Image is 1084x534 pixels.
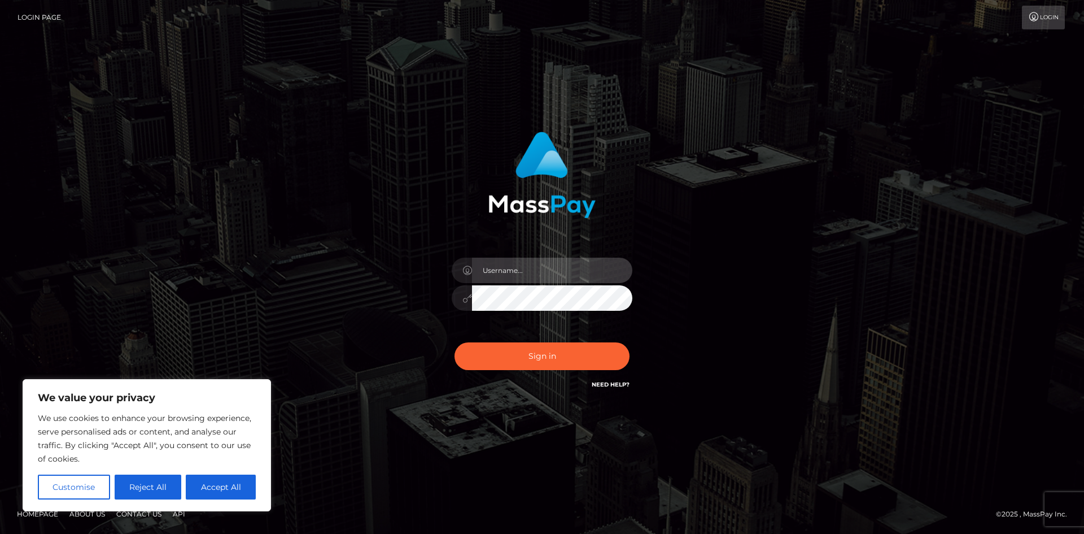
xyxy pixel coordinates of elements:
[65,505,110,523] a: About Us
[472,258,632,283] input: Username...
[488,132,596,218] img: MassPay Login
[592,381,630,388] a: Need Help?
[996,508,1076,520] div: © 2025 , MassPay Inc.
[38,475,110,500] button: Customise
[23,379,271,511] div: We value your privacy
[115,475,182,500] button: Reject All
[112,505,166,523] a: Contact Us
[12,505,63,523] a: Homepage
[38,391,256,405] p: We value your privacy
[186,475,256,500] button: Accept All
[1022,6,1065,29] a: Login
[18,6,61,29] a: Login Page
[168,505,190,523] a: API
[38,411,256,466] p: We use cookies to enhance your browsing experience, serve personalised ads or content, and analys...
[454,342,630,370] button: Sign in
